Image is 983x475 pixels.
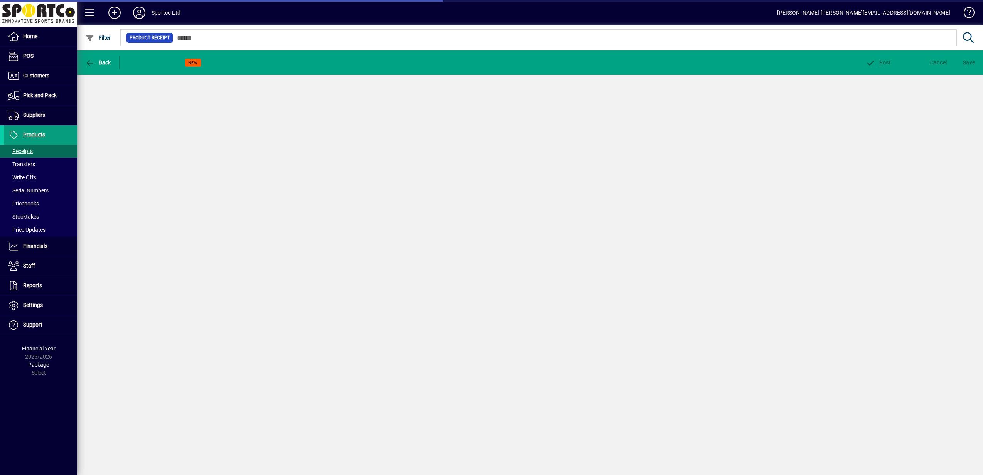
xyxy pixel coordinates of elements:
a: Pick and Pack [4,86,77,105]
a: Knowledge Base [958,2,973,27]
a: Price Updates [4,223,77,236]
a: Suppliers [4,106,77,125]
a: Reports [4,276,77,295]
span: Transfers [8,161,35,167]
span: ave [963,56,975,69]
span: Financial Year [22,345,56,352]
span: Price Updates [8,227,46,233]
span: POS [23,53,34,59]
a: Pricebooks [4,197,77,210]
span: Customers [23,72,49,79]
button: Post [864,56,893,69]
a: Settings [4,296,77,315]
a: Staff [4,256,77,276]
span: Product Receipt [130,34,170,42]
span: NEW [188,60,198,65]
span: ost [866,59,891,66]
span: Suppliers [23,112,45,118]
span: Home [23,33,37,39]
span: S [963,59,966,66]
a: POS [4,47,77,66]
app-page-header-button: Back [77,56,120,69]
button: Filter [83,31,113,45]
span: Pricebooks [8,200,39,207]
span: Reports [23,282,42,288]
span: Financials [23,243,47,249]
span: Back [85,59,111,66]
a: Financials [4,237,77,256]
a: Support [4,315,77,335]
span: Package [28,362,49,368]
span: Settings [23,302,43,308]
span: Serial Numbers [8,187,49,194]
span: Products [23,131,45,138]
span: Pick and Pack [23,92,57,98]
div: Sportco Ltd [152,7,180,19]
button: Back [83,56,113,69]
button: Profile [127,6,152,20]
span: Stocktakes [8,214,39,220]
span: Filter [85,35,111,41]
button: Add [102,6,127,20]
div: [PERSON_NAME] [PERSON_NAME][EMAIL_ADDRESS][DOMAIN_NAME] [777,7,950,19]
button: Save [961,56,977,69]
span: Staff [23,263,35,269]
a: Transfers [4,158,77,171]
span: Receipts [8,148,33,154]
a: Home [4,27,77,46]
a: Receipts [4,145,77,158]
span: P [879,59,883,66]
a: Stocktakes [4,210,77,223]
span: Support [23,322,42,328]
a: Serial Numbers [4,184,77,197]
a: Customers [4,66,77,86]
a: Write Offs [4,171,77,184]
span: Write Offs [8,174,36,180]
